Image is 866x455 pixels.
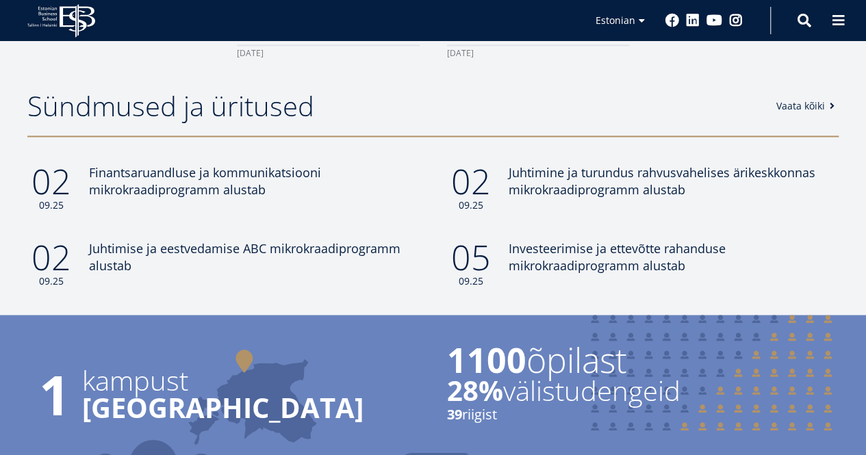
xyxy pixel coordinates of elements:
span: Finantsaruandluse ja kommunikatsiooni mikrokraadiprogramm alustab [89,164,321,198]
span: 1 [27,366,82,421]
strong: 39 [447,404,462,423]
small: 09.25 [27,274,75,287]
strong: [GEOGRAPHIC_DATA] [82,388,364,426]
span: välistudengeid [447,376,803,404]
small: 09.25 [27,198,75,212]
span: Juhtimise ja eestvedamise ABC mikrokraadiprogramm alustab [89,239,400,273]
a: Youtube [706,14,722,27]
h2: Sündmused ja üritused [27,89,763,123]
a: Linkedin [686,14,700,27]
small: riigist [447,404,803,424]
div: 02 [27,164,75,212]
div: 02 [27,239,75,287]
span: Investeerimise ja ettevõtte rahanduse mikrokraadiprogramm alustab [509,239,726,273]
span: õpilast [447,342,803,376]
strong: 1100 [447,336,526,382]
small: 09.25 [447,274,495,287]
a: Vaata kõiki [776,99,839,113]
small: 09.25 [447,198,495,212]
div: 02 [447,164,495,212]
strong: 28% [447,371,503,408]
span: kampust [82,366,420,393]
div: [DATE] [237,44,419,62]
a: Instagram [729,14,743,27]
span: Juhtimine ja turundus rahvusvahelises ärikeskkonnas mikrokraadiprogramm alustab [509,164,815,198]
a: Facebook [665,14,679,27]
div: [DATE] [447,44,629,62]
div: 05 [447,239,495,287]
